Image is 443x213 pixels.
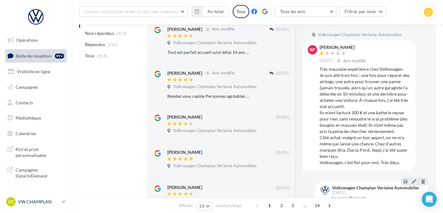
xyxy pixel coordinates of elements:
[332,186,419,190] div: Volkswagen Champlan Verlaine Automobiles
[216,203,241,209] span: résultats/page
[167,49,249,55] div: Tout est parfait accueil suivi délai 14 ans chez ce concessionnaire !
[4,127,68,140] a: Calendrier
[173,128,257,134] span: Volkswagen Champlan Verlaine Automobiles
[264,201,274,211] span: 1
[16,131,36,136] span: Calendrier
[167,114,202,120] div: [PERSON_NAME]
[84,9,177,14] span: Choisir un point de vente ou un code magasin
[332,191,346,195] span: [DATE]
[276,27,290,32] span: [DATE]
[173,40,257,46] span: Volkswagen Champlan Verlaine Automobiles
[16,145,64,159] span: PLV et print personnalisable
[288,201,298,211] span: 3
[312,201,322,211] span: 14
[4,111,68,125] a: Médiathèque
[339,6,386,17] button: Filtrer par note
[16,166,64,179] span: Campagnes DataOnDemand
[107,42,118,47] span: (261)
[320,58,333,64] span: [DATE]
[85,30,114,36] span: Non répondus
[4,81,68,94] a: Campagnes
[18,199,60,205] p: VW CHAMPLAN
[4,143,68,161] a: PLV et print personnalisable
[167,184,202,191] div: [PERSON_NAME]
[4,65,68,78] a: Visibilité en ligne
[320,45,367,50] div: [PERSON_NAME]
[8,199,14,205] span: VC
[276,115,290,120] span: [DATE]
[277,201,287,211] span: 2
[16,53,51,58] span: Boîte de réception
[179,203,193,209] span: Afficher
[16,100,33,105] span: Contacts
[85,41,105,48] span: Répondus
[276,71,290,76] span: [DATE]
[97,53,107,58] span: (414)
[343,58,366,63] span: Avis modifié
[117,31,127,36] span: (153)
[173,84,257,90] span: Volkswagen Champlan Verlaine Automobiles
[212,27,235,32] span: Avis modifié
[167,26,202,32] div: [PERSON_NAME]
[422,192,437,207] div: Open Intercom Messenger
[192,6,229,17] button: Au total
[85,53,94,59] span: Tous
[300,201,310,211] span: ...
[5,196,67,208] a: VC VW CHAMPLAN
[173,163,257,169] span: Volkswagen Champlan Verlaine Automobiles
[167,93,249,99] div: Rendez vous rapide Personnes agréables et disponibles délais respectés voiture impeccable
[276,150,290,156] span: [DATE]
[167,70,202,76] div: [PERSON_NAME]
[4,34,68,47] a: Opérations
[280,9,305,14] span: Tous les avis
[318,32,402,38] span: Volkswagen Champlan Verlaine Automobiles
[212,71,235,76] span: Avis modifié
[276,185,290,191] span: [DATE]
[16,84,38,90] span: Campagnes
[310,47,315,53] span: RP
[275,6,337,17] button: Tous les avis
[4,96,68,109] a: Contacts
[79,6,188,17] button: Choisir un point de vente ou un code magasin
[196,202,212,211] button: 10
[4,163,68,182] a: Campagnes DataOnDemand
[199,204,204,209] span: 10
[55,54,64,59] div: 99+
[233,5,249,18] div: Tous
[202,6,229,17] button: Au total
[16,115,41,121] span: Médiathèque
[320,66,411,166] div: Très mauvaise expérience chez Volkswagen. Je suis allé trois fois : une fois pour réparer des air...
[17,69,50,74] span: Visibilité en ligne
[4,49,68,63] a: Boîte de réception99+
[167,149,202,155] div: [PERSON_NAME]
[16,37,38,43] span: Opérations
